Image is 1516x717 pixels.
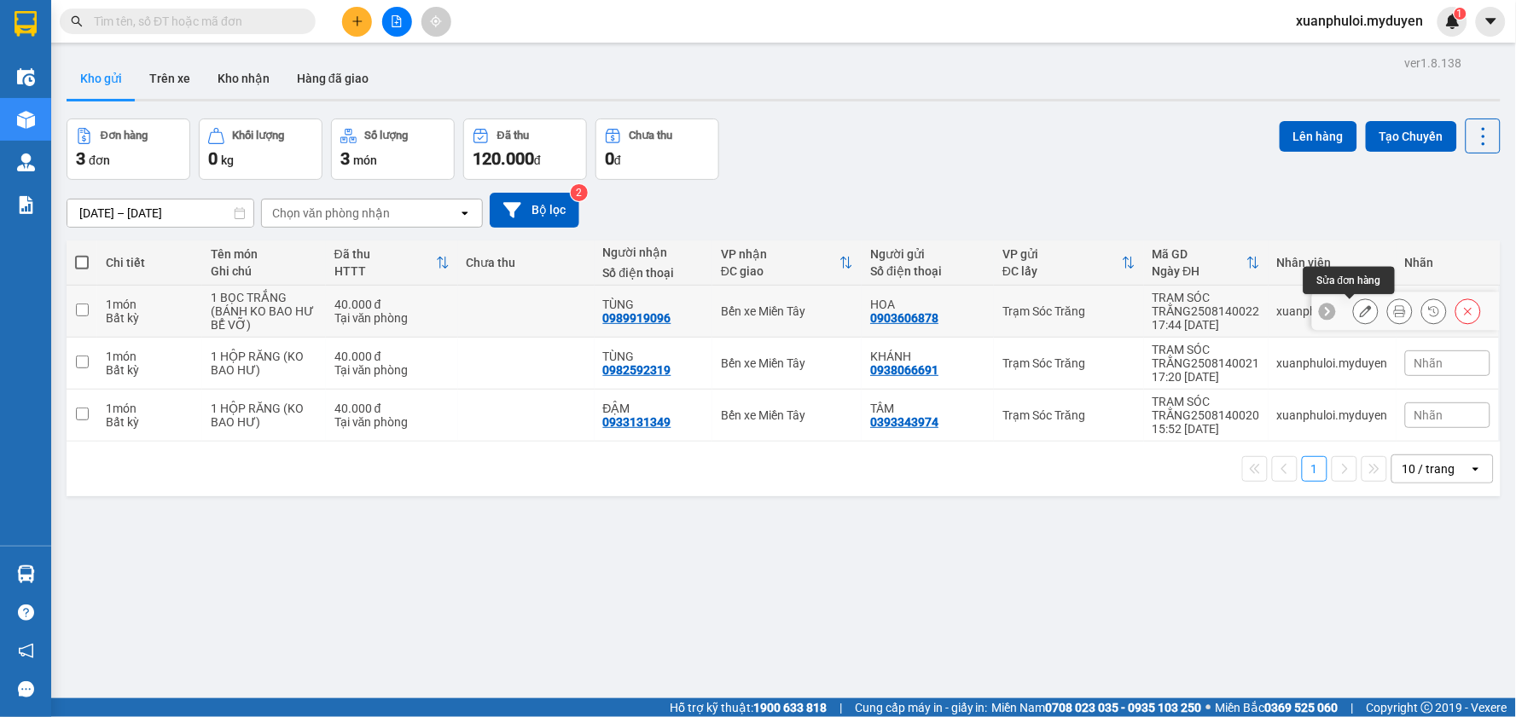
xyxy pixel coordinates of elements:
[1002,356,1135,370] div: Trạm Sóc Trăng
[334,264,436,278] div: HTTT
[353,153,377,167] span: món
[342,7,372,37] button: plus
[603,298,704,311] div: TÙNG
[595,119,719,180] button: Chưa thu0đ
[1403,460,1455,477] div: 10 / trang
[283,58,382,99] button: Hàng đã giao
[473,148,534,169] span: 120.000
[1353,298,1379,324] div: Sửa đơn hàng
[571,184,588,201] sup: 2
[211,402,317,429] div: 1 HỘP RĂNG (KO BAO HƯ)
[136,58,204,99] button: Trên xe
[106,363,194,377] div: Bất kỳ
[334,415,450,429] div: Tại văn phòng
[458,206,472,220] svg: open
[603,415,671,429] div: 0933131349
[253,37,328,53] span: [DATE]
[1414,356,1443,370] span: Nhãn
[1153,395,1260,422] div: TRẠM SÓC TRĂNG2508140020
[106,402,194,415] div: 1 món
[1216,698,1339,717] span: Miền Bắc
[391,15,403,27] span: file-add
[1277,304,1388,318] div: xuanphuloi.myduyen
[89,153,110,167] span: đơn
[211,247,317,261] div: Tên món
[331,119,455,180] button: Số lượng3món
[71,15,83,27] span: search
[1265,701,1339,714] strong: 0369 525 060
[211,264,317,278] div: Ghi chú
[1304,267,1395,294] div: Sửa đơn hàng
[1414,408,1443,422] span: Nhãn
[603,311,671,325] div: 0989919096
[17,196,35,214] img: solution-icon
[208,148,218,169] span: 0
[340,148,350,169] span: 3
[1153,343,1260,370] div: TRẠM SÓC TRĂNG2508140021
[1002,264,1121,278] div: ĐC lấy
[721,408,853,422] div: Bến xe Miền Tây
[15,11,37,37] img: logo-vxr
[204,58,283,99] button: Kho nhận
[870,298,985,311] div: HOA
[221,153,234,167] span: kg
[1476,7,1506,37] button: caret-down
[17,111,35,129] img: warehouse-icon
[1302,456,1327,482] button: 1
[18,604,34,621] span: question-circle
[1153,247,1246,261] div: Mã GD
[421,7,451,37] button: aim
[1405,54,1462,72] div: ver 1.8.138
[1366,121,1457,152] button: Tạo Chuyến
[992,698,1202,717] span: Miền Nam
[467,256,586,269] div: Chưa thu
[334,298,450,311] div: 40.000 đ
[76,148,85,169] span: 3
[1277,408,1388,422] div: xuanphuloi.myduyen
[870,415,938,429] div: 0393343974
[534,153,541,167] span: đ
[1457,8,1463,20] span: 1
[94,12,295,31] input: Tìm tên, số ĐT hoặc mã đơn
[109,9,226,46] strong: XE KHÁCH MỸ DUYÊN
[603,402,704,415] div: ĐẬM
[334,247,436,261] div: Đã thu
[101,54,221,66] span: TP.HCM -SÓC TRĂNG
[870,311,938,325] div: 0903606878
[18,681,34,697] span: message
[870,264,985,278] div: Số điện thoại
[1002,247,1121,261] div: VP gửi
[839,698,842,717] span: |
[430,15,442,27] span: aim
[1469,462,1483,476] svg: open
[8,118,176,180] span: Trạm Sóc Trăng
[721,247,839,261] div: VP nhận
[101,130,148,142] div: Đơn hàng
[1277,256,1388,269] div: Nhân viên
[67,58,136,99] button: Kho gửi
[334,311,450,325] div: Tại văn phòng
[1405,256,1490,269] div: Nhãn
[870,247,985,261] div: Người gửi
[855,698,988,717] span: Cung cấp máy in - giấy in:
[1206,704,1211,711] span: ⚪️
[1445,14,1461,29] img: icon-new-feature
[614,153,621,167] span: đ
[18,643,34,659] span: notification
[1484,14,1499,29] span: caret-down
[994,240,1143,286] th: Toggle SortBy
[351,15,363,27] span: plus
[490,193,579,228] button: Bộ lọc
[1002,408,1135,422] div: Trạm Sóc Trăng
[211,291,317,332] div: 1 BỌC TRẮNG (BÁNH KO BAO HƯ BỂ VỠ)
[1280,121,1357,152] button: Lên hàng
[497,130,529,142] div: Đã thu
[1153,370,1260,384] div: 17:20 [DATE]
[199,119,322,180] button: Khối lượng0kg
[753,701,827,714] strong: 1900 633 818
[1421,702,1433,714] span: copyright
[98,71,236,89] strong: PHIẾU GỬI HÀNG
[670,698,827,717] span: Hỗ trợ kỹ thuật:
[326,240,458,286] th: Toggle SortBy
[253,20,328,53] p: Ngày giờ in:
